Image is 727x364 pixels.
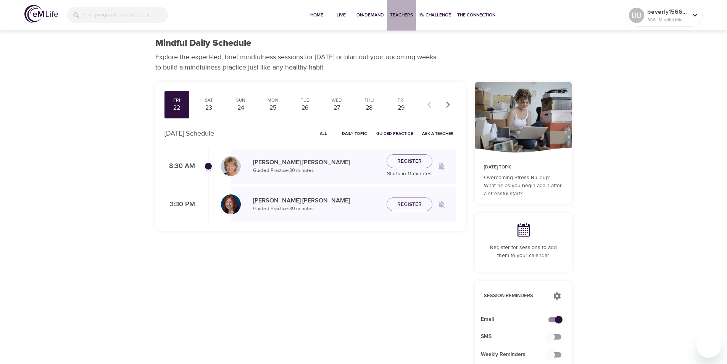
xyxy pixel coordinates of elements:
div: 22 [168,104,187,112]
p: [PERSON_NAME] [PERSON_NAME] [253,158,380,167]
div: Mon [263,97,282,104]
div: 28 [359,104,379,112]
div: Fri [392,97,411,104]
div: Sat [199,97,218,104]
p: Session Reminders [484,292,545,300]
img: logo [24,5,58,23]
span: Weekly Reminders [481,351,554,359]
span: SMS [481,333,554,341]
span: Live [332,11,350,19]
div: Sun [231,97,250,104]
p: Register for sessions to add them to your calendar [484,244,563,260]
button: Ask a Teacher [419,128,456,139]
div: Thu [359,97,379,104]
p: beverly1566334941 [647,7,688,16]
div: Wed [327,97,347,104]
p: 8:30 AM [164,161,195,171]
span: Remind me when a class goes live every Friday at 3:30 PM [432,195,451,214]
div: BB [629,8,644,23]
button: Register [387,154,432,168]
span: 1% Challenge [419,11,451,19]
h1: Mindful Daily Schedule [155,38,251,49]
p: 3061 Mindful Minutes [647,16,688,23]
button: Daily Topic [339,128,370,139]
p: 3:30 PM [164,199,195,210]
span: Guided Practice [376,130,413,137]
div: Tue [295,97,314,104]
div: 29 [392,104,411,112]
img: Elaine_Smookler-min.jpg [221,194,241,214]
p: [PERSON_NAME] [PERSON_NAME] [253,196,380,205]
span: Register [397,157,422,166]
span: Register [397,200,422,209]
div: Fri [168,97,187,104]
iframe: Button to launch messaging window [696,333,721,358]
p: Starts in 11 minutes [387,170,432,178]
p: [DATE] Topic [484,164,563,171]
button: Register [387,197,432,212]
div: 27 [327,104,347,112]
img: Lisa_Wickham-min.jpg [221,156,241,176]
p: Guided Practice · 30 minutes [253,167,380,175]
div: 26 [295,104,314,112]
span: Remind me when a class goes live every Friday at 8:30 AM [432,157,451,175]
div: 23 [199,104,218,112]
p: Explore the expert-led, brief mindfulness sessions for [DATE] or plan out your upcoming weeks to ... [155,52,442,73]
span: Home [308,11,326,19]
span: Daily Topic [342,130,367,137]
span: The Connection [457,11,495,19]
button: Guided Practice [373,128,416,139]
span: All [314,130,333,137]
button: All [311,128,336,139]
span: On-Demand [356,11,384,19]
p: [DATE] Schedule [164,128,214,139]
input: Find programs, teachers, etc... [83,7,168,23]
p: Guided Practice · 30 minutes [253,205,380,213]
span: Teachers [390,11,413,19]
div: 24 [231,104,250,112]
p: Overcoming Stress Buildup: What helps you begin again after a stressful start? [484,174,563,198]
span: Ask a Teacher [422,130,453,137]
div: 25 [263,104,282,112]
span: Email [481,315,554,324]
